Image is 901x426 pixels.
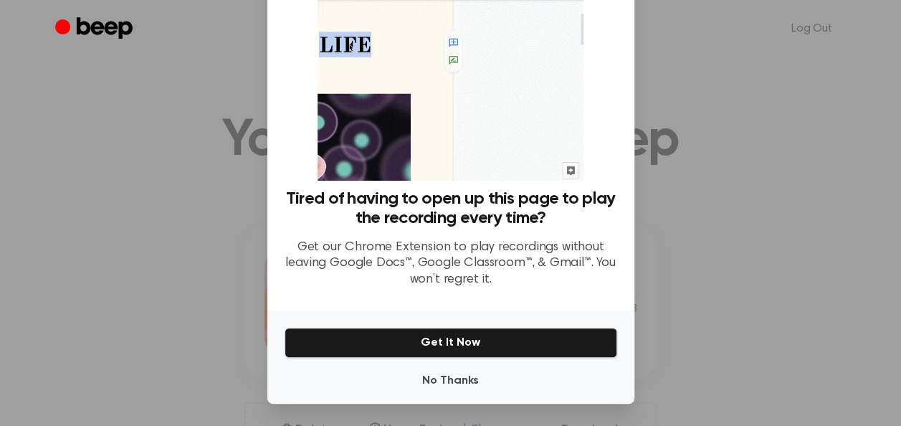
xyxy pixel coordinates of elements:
[285,189,617,228] h3: Tired of having to open up this page to play the recording every time?
[285,240,617,288] p: Get our Chrome Extension to play recordings without leaving Google Docs™, Google Classroom™, & Gm...
[285,366,617,395] button: No Thanks
[55,15,136,43] a: Beep
[777,11,847,46] a: Log Out
[285,328,617,358] button: Get It Now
